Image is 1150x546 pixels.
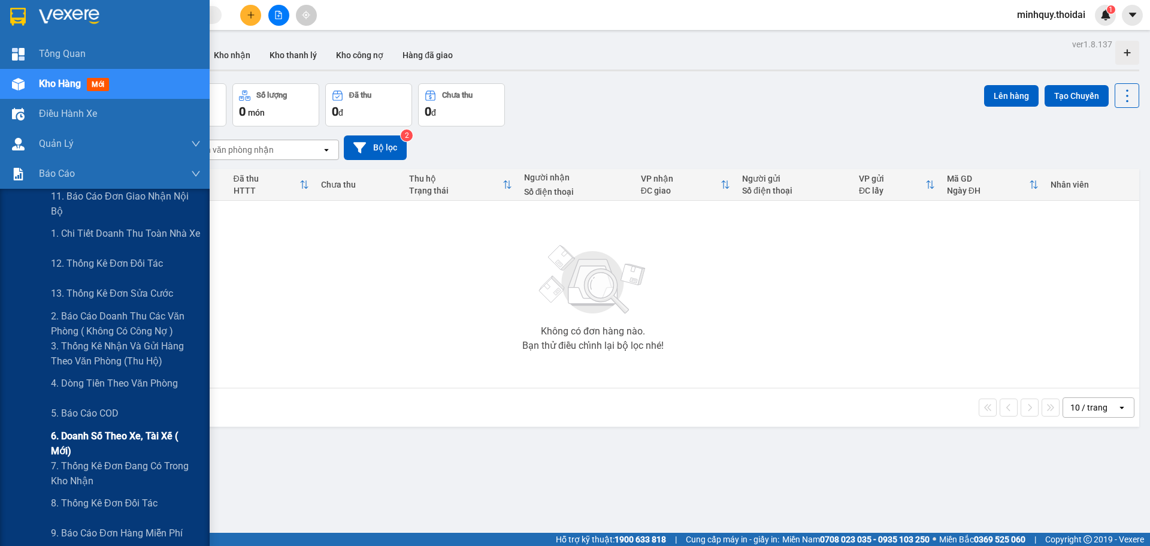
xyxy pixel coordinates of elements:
th: Toggle SortBy [228,169,316,201]
img: svg+xml;base64,PHN2ZyBjbGFzcz0ibGlzdC1wbHVnX19zdmciIHhtbG5zPSJodHRwOi8vd3d3LnczLm9yZy8yMDAwL3N2Zy... [533,238,653,322]
div: VP gửi [859,174,925,183]
span: Điều hành xe [39,106,97,121]
button: file-add [268,5,289,26]
span: đ [431,108,436,117]
button: Hàng đã giao [393,41,462,70]
span: 2. Báo cáo doanh thu các văn phòng ( không có công nợ ) [51,309,201,339]
span: Miền Nam [782,533,930,546]
div: Không có đơn hàng nào. [541,327,645,336]
div: VP nhận [641,174,721,183]
th: Toggle SortBy [403,169,518,201]
span: món [248,108,265,117]
span: aim [302,11,310,19]
div: Số điện thoại [524,187,629,197]
span: Miền Bắc [939,533,1025,546]
th: Toggle SortBy [853,169,941,201]
svg: open [1117,403,1127,412]
span: | [1034,533,1036,546]
strong: 1900 633 818 [615,535,666,544]
div: Tạo kho hàng mới [1115,41,1139,65]
div: Chưa thu [442,91,473,99]
button: Bộ lọc [344,135,407,160]
div: Thu hộ [409,174,503,183]
img: warehouse-icon [12,108,25,120]
button: caret-down [1122,5,1143,26]
span: 0 [332,104,338,119]
span: 11. Báo cáo đơn giao nhận nội bộ [51,189,201,219]
button: Kho thanh lý [260,41,326,70]
img: logo-vxr [10,8,26,26]
span: 1. Chi tiết doanh thu toàn nhà xe [51,226,200,241]
strong: 0369 525 060 [974,535,1025,544]
div: Nhân viên [1051,180,1133,189]
div: ĐC lấy [859,186,925,195]
span: minhquy.thoidai [1007,7,1095,22]
span: Quản Lý [39,136,74,151]
span: mới [87,78,109,91]
div: Số lượng [256,91,287,99]
span: 1 [1109,5,1113,14]
span: down [191,169,201,179]
span: ⚪️ [933,537,936,542]
img: solution-icon [12,168,25,180]
span: 12. Thống kê đơn đối tác [51,256,163,271]
svg: open [322,145,331,155]
span: down [191,139,201,149]
span: | [675,533,677,546]
button: Tạo Chuyến [1045,85,1109,107]
span: 4. Dòng tiền theo văn phòng [51,376,178,391]
span: đ [338,108,343,117]
span: 9. Báo cáo đơn hàng miễn phí [51,526,183,541]
div: Chọn văn phòng nhận [191,144,274,156]
span: Báo cáo [39,166,75,181]
div: Chưa thu [321,180,397,189]
div: 10 / trang [1070,402,1107,414]
div: Số điện thoại [742,186,847,195]
span: 8. Thống kê đơn đối tác [51,496,158,511]
button: Lên hàng [984,85,1039,107]
span: file-add [274,11,283,19]
img: icon-new-feature [1100,10,1111,20]
span: 0 [239,104,246,119]
button: Kho nhận [204,41,260,70]
span: 5. Báo cáo COD [51,406,119,421]
span: 3. Thống kê nhận và gửi hàng theo văn phòng (thu hộ) [51,339,201,369]
div: Ngày ĐH [947,186,1029,195]
div: HTTT [234,186,300,195]
button: aim [296,5,317,26]
div: Mã GD [947,174,1029,183]
span: Cung cấp máy in - giấy in: [686,533,779,546]
div: Đã thu [349,91,371,99]
img: warehouse-icon [12,78,25,91]
th: Toggle SortBy [941,169,1045,201]
th: Toggle SortBy [635,169,736,201]
strong: 0708 023 035 - 0935 103 250 [820,535,930,544]
span: copyright [1084,535,1092,544]
button: Đã thu0đ [325,83,412,126]
span: plus [247,11,255,19]
sup: 1 [1107,5,1115,14]
button: Kho công nợ [326,41,393,70]
div: Người gửi [742,174,847,183]
span: caret-down [1127,10,1138,20]
img: warehouse-icon [12,138,25,150]
sup: 2 [401,129,413,141]
div: ĐC giao [641,186,721,195]
span: 0 [425,104,431,119]
div: Người nhận [524,173,629,182]
span: 6. Doanh số theo xe, tài xế ( mới) [51,429,201,458]
span: 7. Thống kê đơn đang có trong kho nhận [51,458,201,488]
img: dashboard-icon [12,48,25,61]
button: plus [240,5,261,26]
div: Bạn thử điều chỉnh lại bộ lọc nhé! [522,341,664,351]
span: Kho hàng [39,78,81,89]
button: Số lượng0món [232,83,319,126]
div: Trạng thái [409,186,503,195]
span: Hỗ trợ kỹ thuật: [556,533,666,546]
div: Đã thu [234,174,300,183]
button: Chưa thu0đ [418,83,505,126]
div: ver 1.8.137 [1072,38,1112,51]
span: Tổng Quan [39,46,86,61]
span: 13. Thống kê đơn sửa cước [51,286,173,301]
